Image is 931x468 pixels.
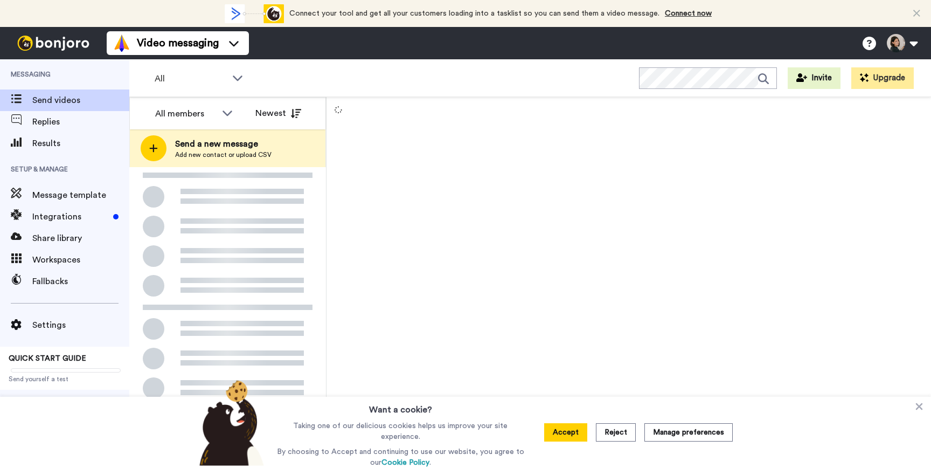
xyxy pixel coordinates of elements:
[851,67,914,89] button: Upgrade
[665,10,712,17] a: Connect now
[32,253,129,266] span: Workspaces
[13,36,94,51] img: bj-logo-header-white.svg
[596,423,636,442] button: Reject
[32,189,129,202] span: Message template
[190,380,269,466] img: bear-with-cookie.png
[289,10,659,17] span: Connect your tool and get all your customers loading into a tasklist so you can send them a video...
[225,4,284,23] div: animation
[9,355,86,362] span: QUICK START GUIDE
[137,36,219,51] span: Video messaging
[644,423,733,442] button: Manage preferences
[32,319,129,332] span: Settings
[544,423,587,442] button: Accept
[381,459,429,466] a: Cookie Policy
[247,102,309,124] button: Newest
[274,446,527,468] p: By choosing to Accept and continuing to use our website, you agree to our .
[155,72,227,85] span: All
[113,35,130,52] img: vm-color.svg
[32,210,109,223] span: Integrations
[155,107,217,120] div: All members
[175,150,272,159] span: Add new contact or upload CSV
[32,94,129,107] span: Send videos
[788,67,840,89] button: Invite
[175,137,272,150] span: Send a new message
[32,115,129,128] span: Replies
[274,421,527,442] p: Taking one of our delicious cookies helps us improve your site experience.
[32,232,129,245] span: Share library
[32,275,129,288] span: Fallbacks
[369,397,432,416] h3: Want a cookie?
[9,375,121,383] span: Send yourself a test
[32,137,129,150] span: Results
